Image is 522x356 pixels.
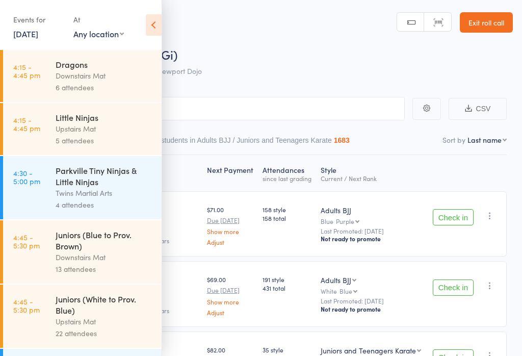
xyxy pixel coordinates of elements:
a: 4:15 -4:45 pmDragonsDownstairs Mat6 attendees [3,50,162,102]
div: Dragons [56,59,153,70]
time: 4:15 - 4:45 pm [13,63,40,79]
div: Next Payment [203,160,258,187]
div: Downstairs Mat [56,251,153,263]
div: Purple [336,218,354,224]
div: White [321,288,423,294]
a: Adjust [207,309,254,316]
div: 1683 [334,136,350,144]
div: Last name [467,135,502,145]
time: 4:45 - 5:30 pm [13,233,40,249]
time: 4:45 - 5:30 pm [13,297,40,314]
div: since last grading [263,175,312,182]
small: Last Promoted: [DATE] [321,297,423,304]
div: Not ready to promote [321,305,423,313]
div: Blue [340,288,352,294]
div: Not ready to promote [321,235,423,243]
div: 13 attendees [56,263,153,275]
small: Due [DATE] [207,217,254,224]
span: 35 style [263,345,312,354]
label: Sort by [442,135,465,145]
div: Blue [321,218,423,224]
div: 4 attendees [56,199,153,211]
a: 4:15 -4:45 pmLittle NinjasUpstairs Mat5 attendees [3,103,162,155]
time: 4:30 - 5:00 pm [13,169,40,185]
div: $69.00 [207,275,254,315]
button: CSV [449,98,507,120]
a: [DATE] [13,28,38,39]
div: Events for [13,11,63,28]
a: 4:45 -5:30 pmJuniors (White to Prov. Blue)Upstairs Mat22 attendees [3,285,162,348]
div: Parkville Tiny Ninjas & Little Ninjas [56,165,153,187]
span: 158 total [263,214,312,222]
div: Upstairs Mat [56,316,153,327]
input: Search by name [15,97,405,120]
a: 4:45 -5:30 pmJuniors (Blue to Prov. Brown)Downstairs Mat13 attendees [3,220,162,284]
a: Adjust [207,239,254,245]
div: Upstairs Mat [56,123,153,135]
span: 158 style [263,205,312,214]
div: Any location [73,28,124,39]
div: Twins Martial Arts [56,187,153,199]
div: Little Ninjas [56,112,153,123]
div: Juniors and Teenagers Karate [321,345,416,355]
div: Style [317,160,427,187]
span: Newport Dojo [157,66,202,76]
time: 4:15 - 4:45 pm [13,116,40,132]
div: 6 attendees [56,82,153,93]
small: Due [DATE] [207,287,254,294]
span: 431 total [263,284,312,292]
div: Adults BJJ [321,275,351,285]
div: Adults BJJ [321,205,423,215]
div: Juniors (White to Prov. Blue) [56,293,153,316]
a: Show more [207,228,254,235]
div: 5 attendees [56,135,153,146]
div: At [73,11,124,28]
div: $71.00 [207,205,254,245]
button: Other students in Adults BJJ / Juniors and Teenagers Karate1683 [141,131,350,155]
a: Exit roll call [460,12,513,33]
button: Check in [433,279,474,296]
small: Last Promoted: [DATE] [321,227,423,235]
div: 22 attendees [56,327,153,339]
div: Current / Next Rank [321,175,423,182]
div: Downstairs Mat [56,70,153,82]
button: Check in [433,209,474,225]
a: Show more [207,298,254,305]
div: Juniors (Blue to Prov. Brown) [56,229,153,251]
div: Atten­dances [258,160,317,187]
a: 4:30 -5:00 pmParkville Tiny Ninjas & Little NinjasTwins Martial Arts4 attendees [3,156,162,219]
span: 191 style [263,275,312,284]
